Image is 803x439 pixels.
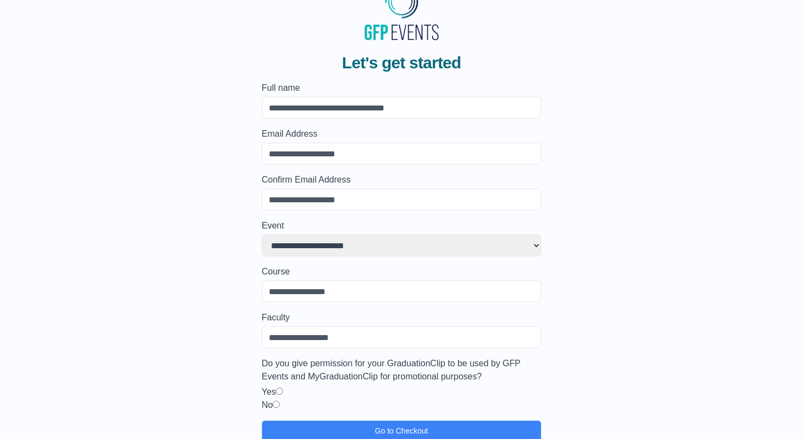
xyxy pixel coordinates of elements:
label: Confirm Email Address [262,173,541,186]
label: Faculty [262,311,541,324]
span: Let's get started [342,53,461,73]
label: Course [262,265,541,278]
label: Yes [262,387,276,396]
label: Do you give permission for your GraduationClip to be used by GFP Events and MyGraduationClip for ... [262,357,541,383]
label: Full name [262,81,541,95]
label: Email Address [262,127,541,141]
label: Event [262,219,541,232]
label: No [262,400,273,409]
